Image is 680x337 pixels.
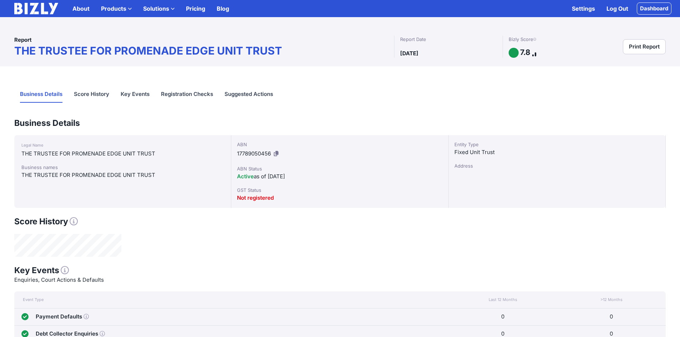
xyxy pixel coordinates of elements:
p: Enquiries, Court Actions & Defaults [14,276,666,284]
div: Report Date [400,36,497,43]
h1: 7.8 [520,48,530,57]
a: Settings [566,1,601,16]
span: Last 12 Months [489,297,517,302]
h1: THE TRUSTEE FOR PROMENADE EDGE UNIT TRUST [14,44,394,58]
a: About [67,1,95,16]
h2: Key Events [14,265,666,276]
div: ABN [237,141,442,148]
img: bizly_logo_white.svg [14,3,58,14]
div: GST Status [237,187,442,194]
div: Business names [21,164,224,171]
a: Key Events [121,86,150,103]
div: Bizly Score [509,36,542,43]
a: Suggested Actions [225,86,273,103]
div: Address [454,162,660,169]
a: Print Report [623,39,666,54]
div: [DATE] [400,49,497,58]
span: 17789050456 [237,150,271,157]
span: Active [237,173,254,180]
a: Pricing [180,1,211,16]
h2: Score History [14,216,666,227]
a: Blog [211,1,235,16]
div: Legal Name [21,141,224,149]
label: Products [95,1,137,16]
div: Fixed Unit Trust [454,148,660,157]
label: Solutions [137,1,180,16]
div: THE TRUSTEE FOR PROMENADE EDGE UNIT TRUST [21,171,224,179]
div: THE TRUSTEE FOR PROMENADE EDGE UNIT TRUST [21,149,224,158]
div: 0 [557,308,666,325]
a: Log Out [601,1,634,16]
div: 0 [449,308,557,325]
h2: Business Details [14,118,666,128]
a: Dashboard [637,2,671,15]
div: as of [DATE] [237,172,442,181]
div: Report [14,36,394,44]
div: ABN Status [237,165,442,172]
a: Registration Checks [161,86,213,103]
div: Payment Defaults [36,312,82,321]
a: Score History [74,86,109,103]
div: Event Type [14,297,449,302]
div: Entity Type [454,141,660,148]
span: >12 Months [599,297,624,302]
a: Business Details [20,86,62,103]
span: Not registered [237,194,274,201]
